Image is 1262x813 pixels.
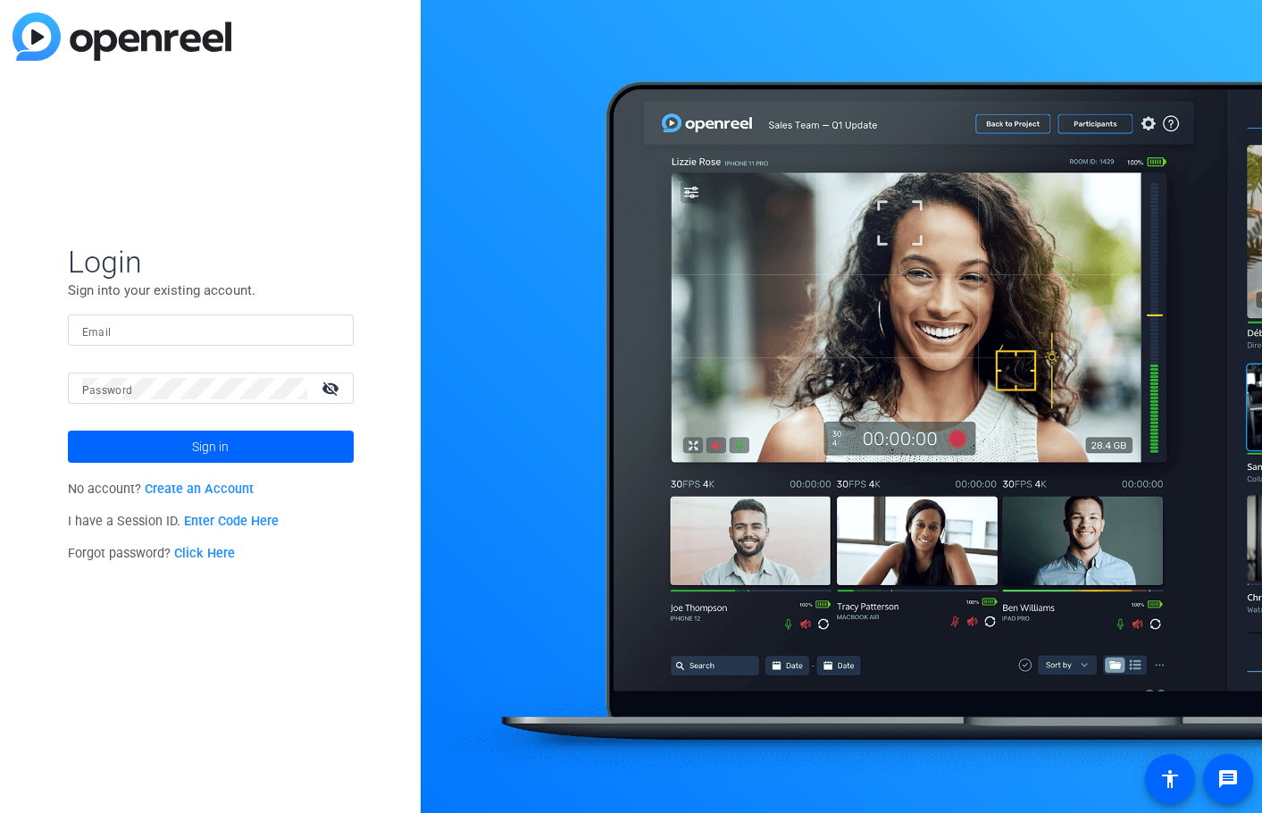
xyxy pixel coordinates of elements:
button: Sign in [68,431,354,463]
span: Login [68,243,354,281]
mat-icon: visibility_off [311,375,354,401]
span: I have a Session ID. [68,514,280,529]
mat-label: Password [82,384,133,397]
span: No account? [68,482,255,497]
a: Click Here [174,546,235,561]
a: Create an Account [145,482,254,497]
p: Sign into your existing account. [68,281,354,300]
mat-label: Email [82,326,112,339]
mat-icon: accessibility [1159,768,1181,790]
mat-icon: message [1217,768,1239,790]
span: Forgot password? [68,546,236,561]
span: Sign in [192,424,229,469]
img: blue-gradient.svg [13,13,231,61]
input: Enter Email Address [82,320,339,341]
a: Enter Code Here [184,514,279,529]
